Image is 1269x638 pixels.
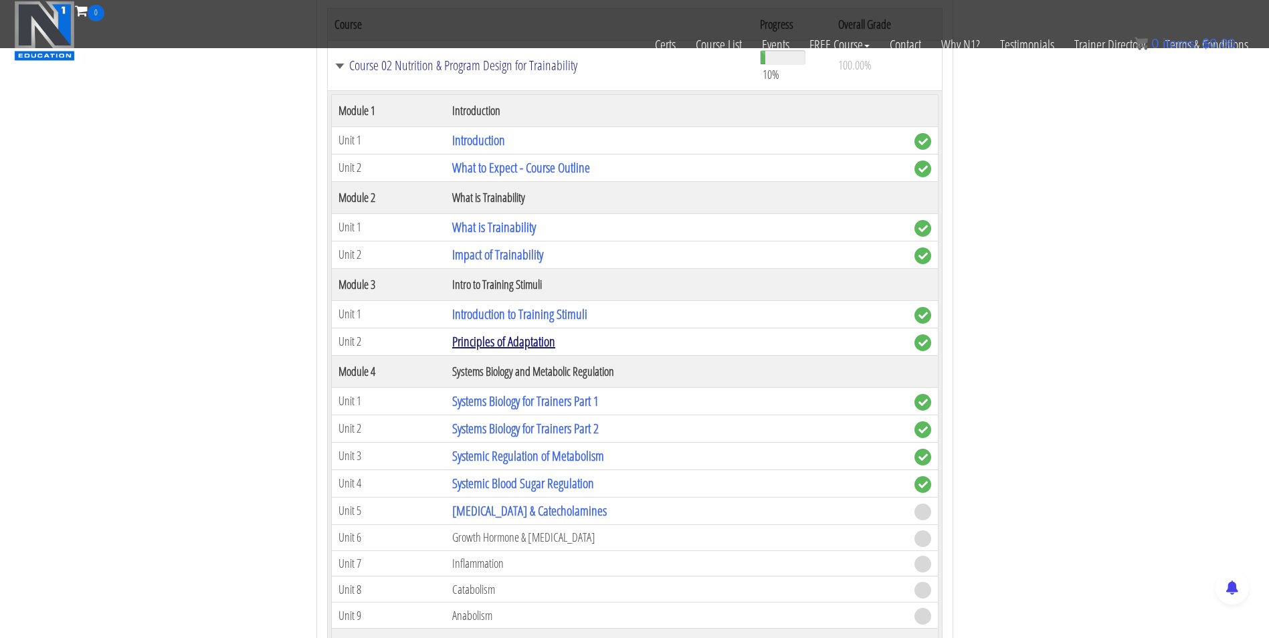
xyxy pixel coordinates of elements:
td: Growth Hormone & [MEDICAL_DATA] [446,524,907,550]
span: complete [914,161,931,177]
th: Systems Biology and Metabolic Regulation [446,355,907,387]
a: What is Trainability [452,218,536,236]
span: complete [914,394,931,411]
span: complete [914,334,931,351]
span: complete [914,307,931,324]
bdi: 0.00 [1202,36,1236,51]
td: Unit 6 [331,524,446,550]
span: items: [1163,36,1198,51]
span: complete [914,421,931,438]
span: complete [914,476,931,493]
a: Systemic Blood Sugar Regulation [452,474,594,492]
td: Unit 1 [331,387,446,415]
img: n1-education [14,1,75,61]
td: Unit 3 [331,442,446,469]
span: 0 [1151,36,1159,51]
a: What to Expect - Course Outline [452,158,590,177]
th: Introduction [446,94,907,126]
a: Systemic Regulation of Metabolism [452,447,604,465]
span: complete [914,247,931,264]
td: Unit 1 [331,300,446,328]
a: Course List [686,21,752,68]
td: Catabolism [446,576,907,603]
a: Trainer Directory [1064,21,1155,68]
a: Contact [880,21,931,68]
td: Inflammation [446,550,907,576]
span: complete [914,133,931,150]
a: 0 [75,1,104,19]
td: Unit 1 [331,213,446,241]
td: Unit 2 [331,154,446,181]
a: Course 02 Nutrition & Program Design for Trainability [334,59,747,72]
a: Events [752,21,799,68]
th: Intro to Training Stimuli [446,268,907,300]
a: Systems Biology for Trainers Part 2 [452,419,599,437]
td: Unit 8 [331,576,446,603]
span: complete [914,220,931,237]
a: Certs [645,21,686,68]
td: Anabolism [446,603,907,629]
a: [MEDICAL_DATA] & Catecholamines [452,502,607,520]
td: Unit 7 [331,550,446,576]
a: Impact of Trainability [452,245,543,263]
th: Module 2 [331,181,446,213]
a: Why N1? [931,21,990,68]
a: Principles of Adaptation [452,332,555,350]
span: $ [1202,36,1209,51]
a: 0 items: $0.00 [1135,36,1236,51]
td: Unit 2 [331,328,446,355]
a: Introduction to Training Stimuli [452,305,587,323]
a: Introduction [452,131,505,149]
th: Module 4 [331,355,446,387]
span: 0 [88,5,104,21]
th: Module 3 [331,268,446,300]
a: Testimonials [990,21,1064,68]
td: Unit 2 [331,415,446,442]
td: Unit 5 [331,497,446,524]
th: Module 1 [331,94,446,126]
img: icon11.png [1135,37,1148,50]
td: Unit 1 [331,126,446,154]
td: Unit 4 [331,469,446,497]
a: Terms & Conditions [1155,21,1258,68]
td: Unit 9 [331,603,446,629]
th: What is Trainability [446,181,907,213]
td: Unit 2 [331,241,446,268]
span: 10% [763,67,779,82]
a: Systems Biology for Trainers Part 1 [452,392,599,410]
a: FREE Course [799,21,880,68]
span: complete [914,449,931,465]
